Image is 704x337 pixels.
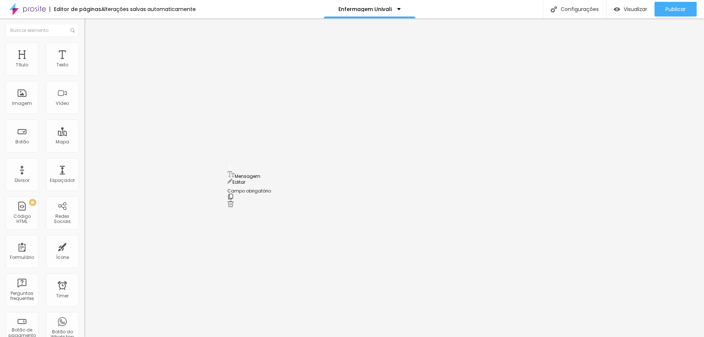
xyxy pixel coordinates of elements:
[10,255,34,260] div: Formulário
[5,24,79,37] input: Buscar elemento
[56,101,69,106] div: Vídeo
[15,178,29,183] div: Divisor
[70,28,75,33] img: Icone
[338,7,392,12] p: Enfermagem Univali
[49,7,101,12] div: Editor de páginas
[16,62,28,67] div: Título
[56,62,68,67] div: Texto
[7,291,36,301] div: Perguntas frequentes
[56,293,69,298] div: Timer
[624,6,647,12] span: Visualizar
[665,6,686,12] span: Publicar
[15,139,29,144] div: Botão
[606,2,654,17] button: Visualizar
[551,6,557,12] img: Icone
[56,139,69,144] div: Mapa
[614,6,620,12] img: view-1.svg
[50,178,75,183] div: Espaçador
[654,2,697,17] button: Publicar
[56,255,69,260] div: Ícone
[7,214,36,224] div: Código HTML
[101,7,196,12] div: Alterações salvas automaticamente
[12,101,32,106] div: Imagem
[48,214,77,224] div: Redes Sociais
